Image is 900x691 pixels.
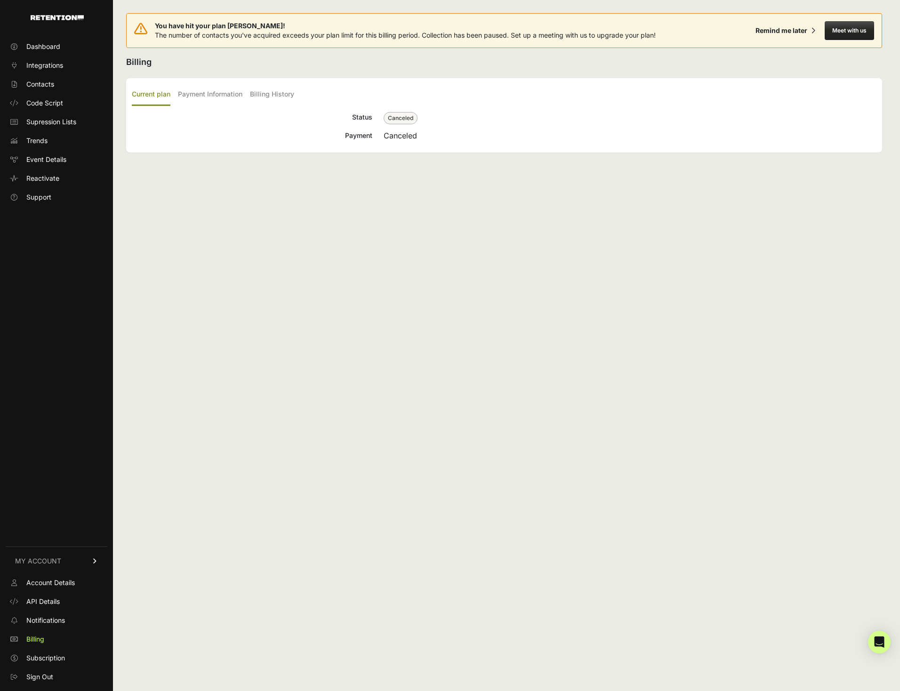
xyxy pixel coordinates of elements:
[15,556,61,566] span: MY ACCOUNT
[6,651,107,666] a: Subscription
[26,61,63,70] span: Integrations
[6,77,107,92] a: Contacts
[26,672,53,682] span: Sign Out
[825,21,874,40] button: Meet with us
[26,80,54,89] span: Contacts
[6,575,107,590] a: Account Details
[31,15,84,20] img: Retention.com
[26,174,59,183] span: Reactivate
[26,635,44,644] span: Billing
[6,613,107,628] a: Notifications
[6,669,107,684] a: Sign Out
[6,39,107,54] a: Dashboard
[6,190,107,205] a: Support
[132,112,372,124] div: Status
[26,155,66,164] span: Event Details
[155,21,656,31] span: You have hit your plan [PERSON_NAME]!
[752,22,819,39] button: Remind me later
[26,597,60,606] span: API Details
[384,130,876,141] div: Canceled
[250,84,294,106] label: Billing History
[26,616,65,625] span: Notifications
[26,193,51,202] span: Support
[6,58,107,73] a: Integrations
[26,42,60,51] span: Dashboard
[6,632,107,647] a: Billing
[6,594,107,609] a: API Details
[6,546,107,575] a: MY ACCOUNT
[6,96,107,111] a: Code Script
[126,56,882,69] h2: Billing
[132,84,170,106] label: Current plan
[26,117,76,127] span: Supression Lists
[868,631,891,653] div: Open Intercom Messenger
[384,112,418,124] span: Canceled
[26,98,63,108] span: Code Script
[26,578,75,587] span: Account Details
[132,130,372,141] div: Payment
[6,114,107,129] a: Supression Lists
[26,136,48,145] span: Trends
[6,171,107,186] a: Reactivate
[755,26,807,35] div: Remind me later
[155,31,656,39] span: The number of contacts you've acquired exceeds your plan limit for this billing period. Collectio...
[6,133,107,148] a: Trends
[178,84,242,106] label: Payment Information
[26,653,65,663] span: Subscription
[6,152,107,167] a: Event Details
